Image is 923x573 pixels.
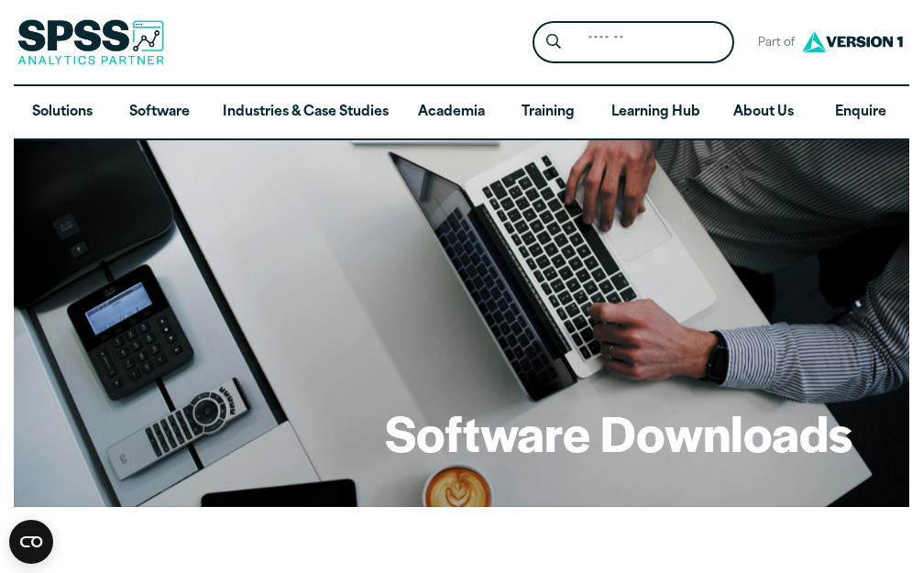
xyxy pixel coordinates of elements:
a: Training [500,86,598,139]
a: Industries & Case Studies [208,86,403,139]
img: SPSS Analytics Partner [17,19,164,65]
span: Part of [749,30,797,57]
a: Enquire [812,86,909,139]
h1: Software Downloads [385,400,852,465]
button: Search magnifying glass icon [537,26,571,60]
a: Learning Hub [597,86,715,139]
a: Academia [403,86,500,139]
form: Site Header Search Form [533,21,734,64]
nav: Desktop version of site main menu [14,86,909,139]
svg: Search magnifying glass icon [546,34,561,50]
button: Open CMP widget [9,520,53,564]
a: Solutions [14,86,111,139]
a: About Us [715,86,812,139]
a: Software [111,86,208,139]
img: Version1 Logo [797,25,907,59]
